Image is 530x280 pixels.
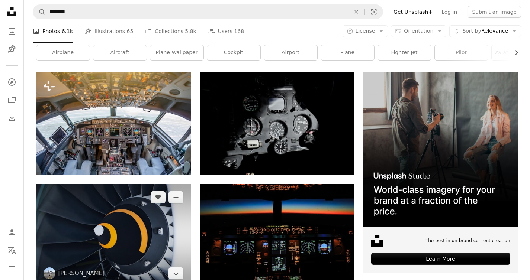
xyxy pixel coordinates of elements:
button: Search Unsplash [33,5,46,19]
span: 65 [127,27,134,35]
div: Learn More [371,253,510,265]
a: Illustrations [4,42,19,56]
a: Users 168 [208,19,244,43]
a: pilot [435,45,488,60]
a: Download History [4,110,19,125]
span: Orientation [404,28,433,34]
img: Passenger aircraft interior, engine power control and other aircraft control unit in the cockpit ... [36,72,191,175]
a: Get Unsplash+ [389,6,437,18]
span: 5.8k [185,27,196,35]
a: Illustrations 65 [85,19,133,43]
button: Language [4,243,19,258]
span: License [356,28,375,34]
a: cockpit [207,45,260,60]
button: Menu [4,261,19,276]
a: Collections [4,92,19,107]
span: 168 [234,27,244,35]
button: License [343,25,388,37]
form: Find visuals sitewide [33,4,383,19]
a: plane wallpaper [150,45,203,60]
a: Download [168,267,183,279]
img: black and gray cockpit dashboard [200,72,354,175]
a: white and red kanji text [200,233,354,240]
button: Sort byRelevance [449,25,521,37]
a: airport [264,45,317,60]
a: Log in [437,6,462,18]
button: Visual search [365,5,383,19]
button: Clear [348,5,364,19]
a: Photos [4,24,19,39]
a: black and white airliner turbine [36,232,191,238]
span: Sort by [462,28,481,34]
a: plane [321,45,374,60]
span: The best in on-brand content creation [425,238,510,244]
a: airplane [36,45,90,60]
button: Add to Collection [168,191,183,203]
img: file-1631678316303-ed18b8b5cb9cimage [371,235,383,247]
button: Like [151,191,166,203]
img: Go to Luka Slapnicar's profile [44,267,55,279]
button: scroll list to the right [510,45,518,60]
a: black and gray cockpit dashboard [200,120,354,127]
a: Home — Unsplash [4,4,19,21]
a: aircraft [93,45,147,60]
a: fighter jet [378,45,431,60]
a: [PERSON_NAME] [58,270,105,277]
a: Passenger aircraft interior, engine power control and other aircraft control unit in the cockpit ... [36,120,191,127]
span: Relevance [462,27,508,35]
a: Explore [4,75,19,89]
button: Orientation [391,25,446,37]
button: Submit an image [468,6,521,18]
a: Log in / Sign up [4,225,19,240]
a: The best in on-brand content creationLearn More [363,72,518,273]
img: file-1715651741414-859baba4300dimage [363,72,518,227]
a: Collections 5.8k [145,19,196,43]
